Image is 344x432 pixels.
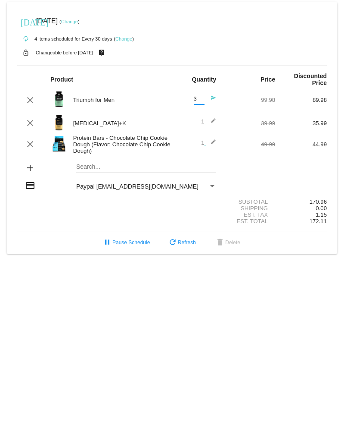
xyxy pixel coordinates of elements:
[223,205,275,211] div: Shipping
[208,235,247,250] button: Delete
[59,19,80,24] small: ( )
[50,91,68,108] img: Image-1-Triumph_carousel-front-transp.png
[76,183,216,190] mat-select: Payment Method
[275,120,327,126] div: 35.99
[223,97,275,103] div: 99.98
[223,141,275,148] div: 49.99
[21,47,31,58] mat-icon: lock_open
[167,240,196,246] span: Refresh
[294,73,327,86] strong: Discounted Price
[50,76,73,83] strong: Product
[69,120,172,126] div: [MEDICAL_DATA]+K
[21,16,31,27] mat-icon: [DATE]
[215,238,225,248] mat-icon: delete
[69,97,172,103] div: Triumph for Men
[25,139,35,149] mat-icon: clear
[206,95,216,105] mat-icon: send
[223,211,275,218] div: Est. Tax
[102,240,150,246] span: Pause Schedule
[76,164,216,170] input: Search...
[21,34,31,44] mat-icon: autorenew
[192,76,216,83] strong: Quantity
[69,135,172,154] div: Protein Bars - Chocolate Chip Cookie Dough (Flavor: Chocolate Chip Cookie Dough)
[102,238,112,248] mat-icon: pause
[275,97,327,103] div: 89.98
[50,114,68,131] img: Image-1-Carousel-Vitamin-DK-Photoshoped-1000x1000-1.png
[76,183,198,190] span: Paypal [EMAIL_ADDRESS][DOMAIN_NAME]
[201,118,216,125] span: 1
[310,218,327,224] span: 172.11
[201,139,216,146] span: 1
[206,139,216,149] mat-icon: edit
[50,135,68,152] img: Image-1-Carousel-Protein-Bar-CCD-transp.png
[223,120,275,126] div: 39.99
[223,199,275,205] div: Subtotal
[167,238,178,248] mat-icon: refresh
[260,76,275,83] strong: Price
[316,205,327,211] span: 0.00
[161,235,203,250] button: Refresh
[275,141,327,148] div: 44.99
[36,50,93,55] small: Changeable before [DATE]
[25,95,35,105] mat-icon: clear
[223,218,275,224] div: Est. Total
[215,240,240,246] span: Delete
[316,211,327,218] span: 1.15
[25,163,35,173] mat-icon: add
[96,47,107,58] mat-icon: live_help
[115,36,132,41] a: Change
[61,19,78,24] a: Change
[17,36,112,41] small: 4 items scheduled for Every 30 days
[25,180,35,191] mat-icon: credit_card
[95,235,157,250] button: Pause Schedule
[206,118,216,128] mat-icon: edit
[275,199,327,205] div: 170.96
[114,36,134,41] small: ( )
[25,118,35,128] mat-icon: clear
[194,96,205,102] input: Quantity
